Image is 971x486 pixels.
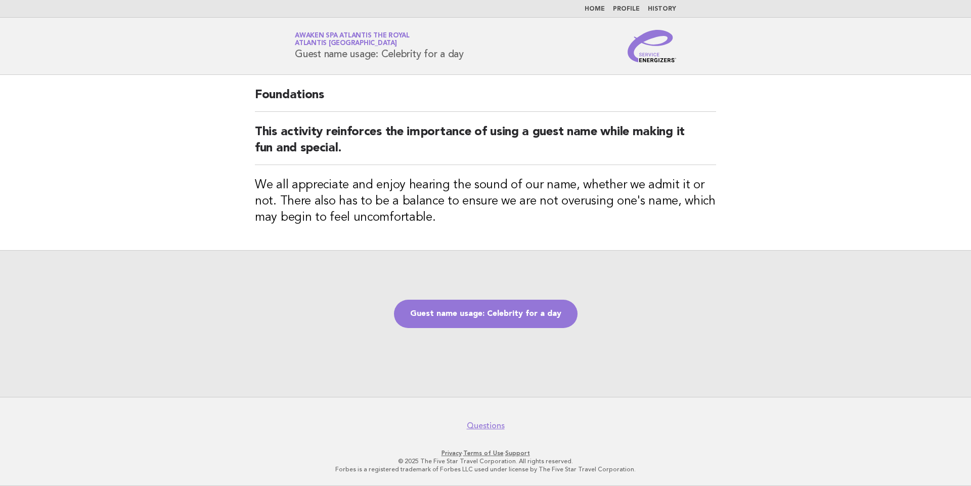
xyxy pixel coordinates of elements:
[176,457,795,465] p: © 2025 The Five Star Travel Corporation. All rights reserved.
[295,40,397,47] span: Atlantis [GEOGRAPHIC_DATA]
[585,6,605,12] a: Home
[463,450,504,457] a: Terms of Use
[255,177,716,226] h3: We all appreciate and enjoy hearing the sound of our name, whether we admit it or not. There also...
[613,6,640,12] a: Profile
[295,32,410,47] a: Awaken SPA Atlantis the RoyalAtlantis [GEOGRAPHIC_DATA]
[255,124,716,165] h2: This activity reinforces the importance of using a guest name while making it fun and special.
[176,449,795,457] p: · ·
[255,87,716,112] h2: Foundations
[467,421,505,431] a: Questions
[394,300,578,328] a: Guest name usage: Celebrity for a day
[176,465,795,473] p: Forbes is a registered trademark of Forbes LLC used under license by The Five Star Travel Corpora...
[442,450,462,457] a: Privacy
[648,6,676,12] a: History
[628,30,676,62] img: Service Energizers
[505,450,530,457] a: Support
[295,33,464,59] h1: Guest name usage: Celebrity for a day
